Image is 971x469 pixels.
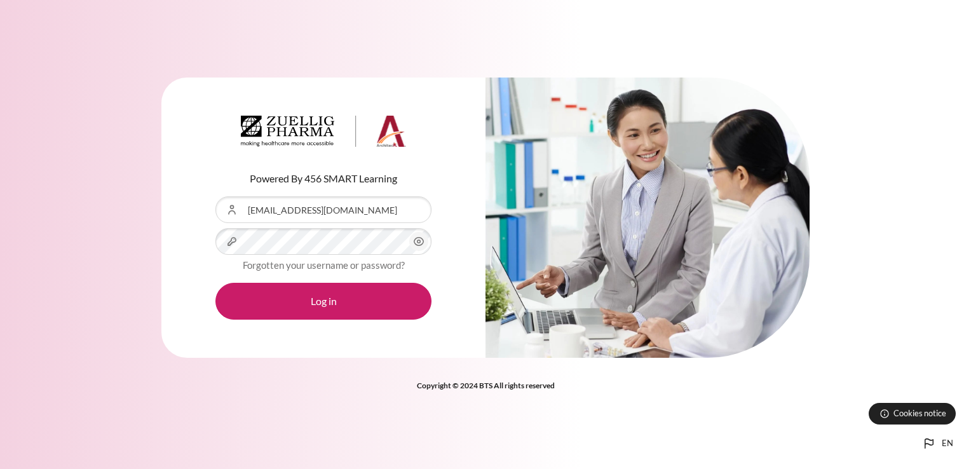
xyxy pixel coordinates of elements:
button: Languages [916,431,958,456]
input: Username or Email Address [215,196,431,223]
span: en [942,437,953,450]
a: Architeck [241,116,406,153]
img: Architeck [241,116,406,147]
a: Forgotten your username or password? [243,259,405,271]
button: Log in [215,283,431,320]
strong: Copyright © 2024 BTS All rights reserved [417,381,555,390]
p: Powered By 456 SMART Learning [215,171,431,186]
span: Cookies notice [893,407,946,419]
button: Cookies notice [869,403,956,425]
